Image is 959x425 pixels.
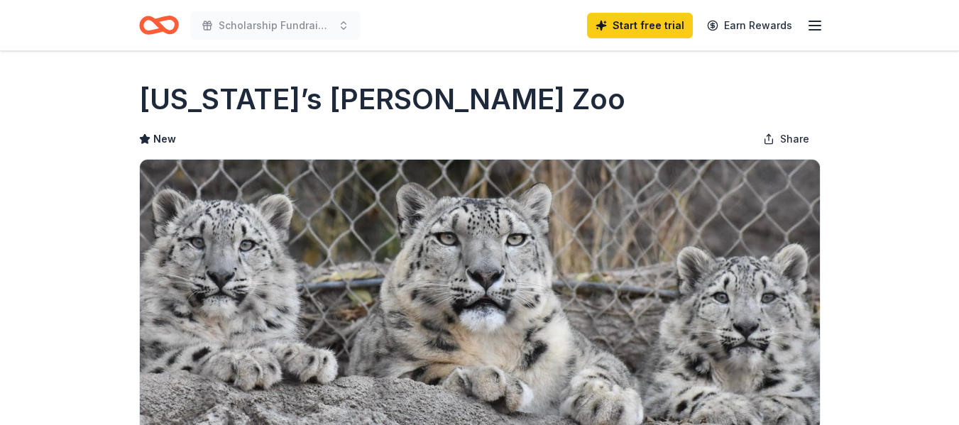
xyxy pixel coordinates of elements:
button: Share [752,125,821,153]
a: Earn Rewards [698,13,801,38]
span: Share [780,131,809,148]
h1: [US_STATE]’s [PERSON_NAME] Zoo [139,79,625,119]
span: New [153,131,176,148]
a: Home [139,9,179,42]
button: Scholarship Fundraiser [190,11,361,40]
a: Start free trial [587,13,693,38]
span: Scholarship Fundraiser [219,17,332,34]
